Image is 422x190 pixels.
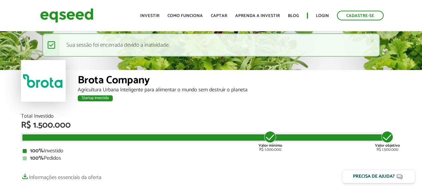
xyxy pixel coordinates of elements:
div: Startup investida [78,95,113,101]
div: Brota Company [78,75,401,87]
div: Pedidos [23,156,400,161]
div: Agricultura Urbana Inteligente para alimentar o mundo sem destruir o planeta [78,87,401,93]
strong: 100% [30,146,44,155]
a: × [370,37,374,44]
a: Como funciona [167,14,203,18]
img: EqSeed [40,7,93,24]
div: Investido [23,148,400,154]
div: R$ 1.500.000 [375,130,400,152]
a: Login [316,14,329,18]
a: Investir [140,14,159,18]
div: Sua sessão foi encerrada devido a inatividade. [42,33,380,57]
strong: Valor objetivo [375,142,400,149]
div: Total Investido [21,114,401,119]
a: Cadastre-se [337,11,384,20]
div: R$ 1.500.000 [21,121,401,130]
a: Informações essenciais da oferta [21,171,101,180]
a: Aprenda a investir [235,14,280,18]
strong: 100% [30,154,44,163]
strong: Valor mínimo [259,142,282,149]
a: Captar [211,14,227,18]
div: R$ 1.000.000 [258,130,283,152]
a: Blog [288,14,299,18]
